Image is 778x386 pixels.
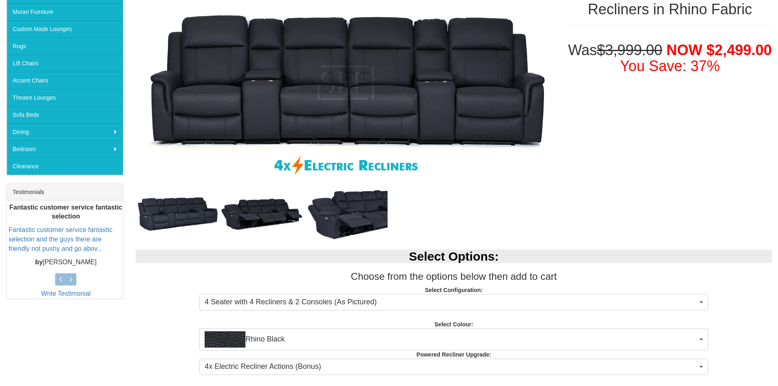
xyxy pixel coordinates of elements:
[136,271,772,282] h3: Choose from the options below then add to cart
[205,331,698,348] span: Rhino Black
[205,297,698,308] span: 4 Seater with 4 Recliners & 2 Consoles (As Pictured)
[9,258,123,267] p: [PERSON_NAME]
[7,184,123,201] div: Testimonials
[7,20,123,38] a: Custom Made Lounges
[199,294,708,310] button: 4 Seater with 4 Recliners & 2 Consoles (As Pictured)
[435,321,473,328] strong: Select Colour:
[205,331,245,348] img: Rhino Black
[205,361,698,372] span: 4x Electric Recliner Actions (Bonus)
[417,351,491,358] strong: Powered Recliner Upgrade:
[667,42,772,58] span: NOW $2,499.00
[9,227,112,252] a: Fantastic customer service fantastic selection and the guys there are friendly not pushy and go a...
[7,141,123,158] a: Bedroom
[597,42,662,58] del: $3,999.00
[7,72,123,89] a: Accent Chairs
[620,58,720,74] font: You Save: 37%
[7,55,123,72] a: Lift Chairs
[7,89,123,106] a: Theatre Lounges
[568,42,772,74] h1: Was
[199,328,708,350] button: Rhino BlackRhino Black
[7,3,123,20] a: Moran Furniture
[35,259,43,266] b: by
[7,158,123,175] a: Clearance
[41,290,91,297] a: Write Testimonial
[7,123,123,141] a: Dining
[7,38,123,55] a: Rugs
[425,287,483,293] strong: Select Configuration:
[199,359,708,375] button: 4x Electric Recliner Actions (Bonus)
[7,106,123,123] a: Sofa Beds
[9,204,123,220] b: Fantastic customer service fantastic selection
[409,250,499,263] b: Select Options:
